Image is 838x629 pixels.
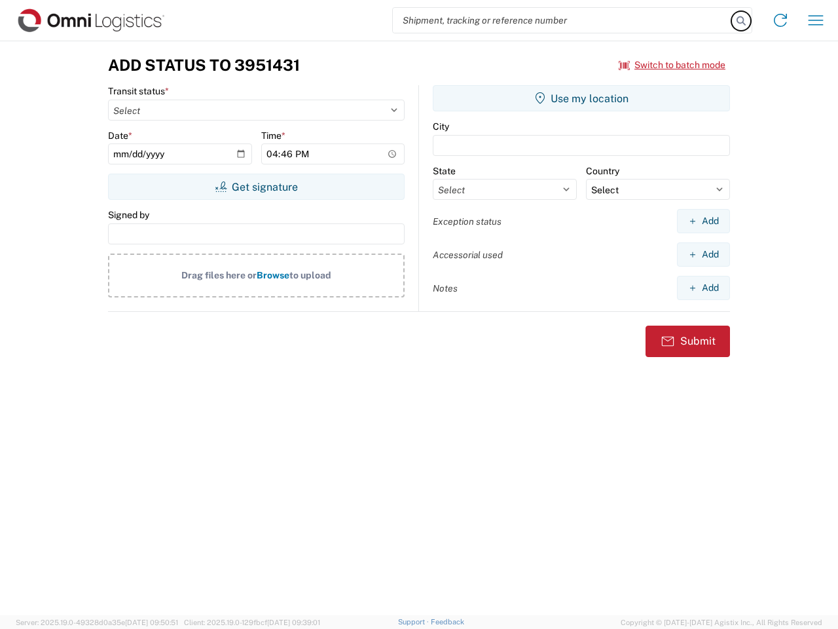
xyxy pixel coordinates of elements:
[181,270,257,280] span: Drag files here or
[433,249,503,261] label: Accessorial used
[621,617,822,628] span: Copyright © [DATE]-[DATE] Agistix Inc., All Rights Reserved
[677,209,730,233] button: Add
[108,56,300,75] h3: Add Status to 3951431
[431,618,464,626] a: Feedback
[433,165,456,177] label: State
[257,270,289,280] span: Browse
[677,276,730,300] button: Add
[619,54,725,76] button: Switch to batch mode
[108,174,405,200] button: Get signature
[261,130,285,142] label: Time
[433,216,501,227] label: Exception status
[184,619,320,626] span: Client: 2025.19.0-129fbcf
[16,619,178,626] span: Server: 2025.19.0-49328d0a35e
[108,209,149,221] label: Signed by
[433,282,458,294] label: Notes
[677,242,730,267] button: Add
[433,121,449,132] label: City
[586,165,619,177] label: Country
[289,270,331,280] span: to upload
[433,85,730,111] button: Use my location
[125,619,178,626] span: [DATE] 09:50:51
[267,619,320,626] span: [DATE] 09:39:01
[393,8,732,33] input: Shipment, tracking or reference number
[108,85,169,97] label: Transit status
[108,130,132,142] label: Date
[646,326,730,357] button: Submit
[398,618,431,626] a: Support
